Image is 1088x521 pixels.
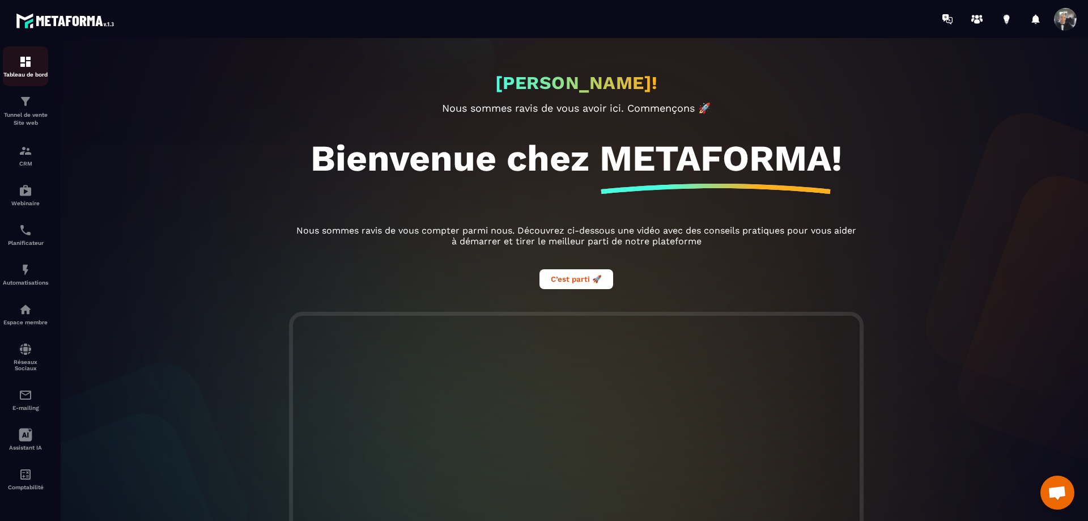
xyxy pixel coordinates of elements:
img: formation [19,55,32,69]
p: Planificateur [3,240,48,246]
img: automations [19,263,32,277]
p: Automatisations [3,279,48,286]
img: automations [19,184,32,197]
p: Nous sommes ravis de vous compter parmi nous. Découvrez ci-dessous une vidéo avec des conseils pr... [293,225,860,247]
p: Webinaire [3,200,48,206]
p: Réseaux Sociaux [3,359,48,371]
a: formationformationTableau de bord [3,46,48,86]
a: formationformationTunnel de vente Site web [3,86,48,135]
a: automationsautomationsWebinaire [3,175,48,215]
a: automationsautomationsAutomatisations [3,255,48,294]
p: Espace membre [3,319,48,325]
img: formation [19,95,32,108]
img: email [19,388,32,402]
img: social-network [19,342,32,356]
a: formationformationCRM [3,135,48,175]
button: C’est parti 🚀 [539,269,613,289]
img: scheduler [19,223,32,237]
p: E-mailing [3,405,48,411]
h1: Bienvenue chez METAFORMA! [311,137,842,180]
p: Assistant IA [3,444,48,451]
p: Comptabilité [3,484,48,490]
a: schedulerschedulerPlanificateur [3,215,48,255]
img: accountant [19,468,32,481]
p: Tunnel de vente Site web [3,111,48,127]
a: C’est parti 🚀 [539,273,613,284]
img: formation [19,144,32,158]
div: Ouvrir le chat [1040,476,1074,510]
h2: [PERSON_NAME]! [495,72,658,94]
img: automations [19,303,32,316]
a: accountantaccountantComptabilité [3,459,48,499]
img: logo [16,10,118,31]
p: Nous sommes ravis de vous avoir ici. Commençons 🚀 [293,102,860,114]
a: Assistant IA [3,420,48,459]
p: CRM [3,160,48,167]
a: automationsautomationsEspace membre [3,294,48,334]
a: emailemailE-mailing [3,380,48,420]
a: social-networksocial-networkRéseaux Sociaux [3,334,48,380]
p: Tableau de bord [3,71,48,78]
